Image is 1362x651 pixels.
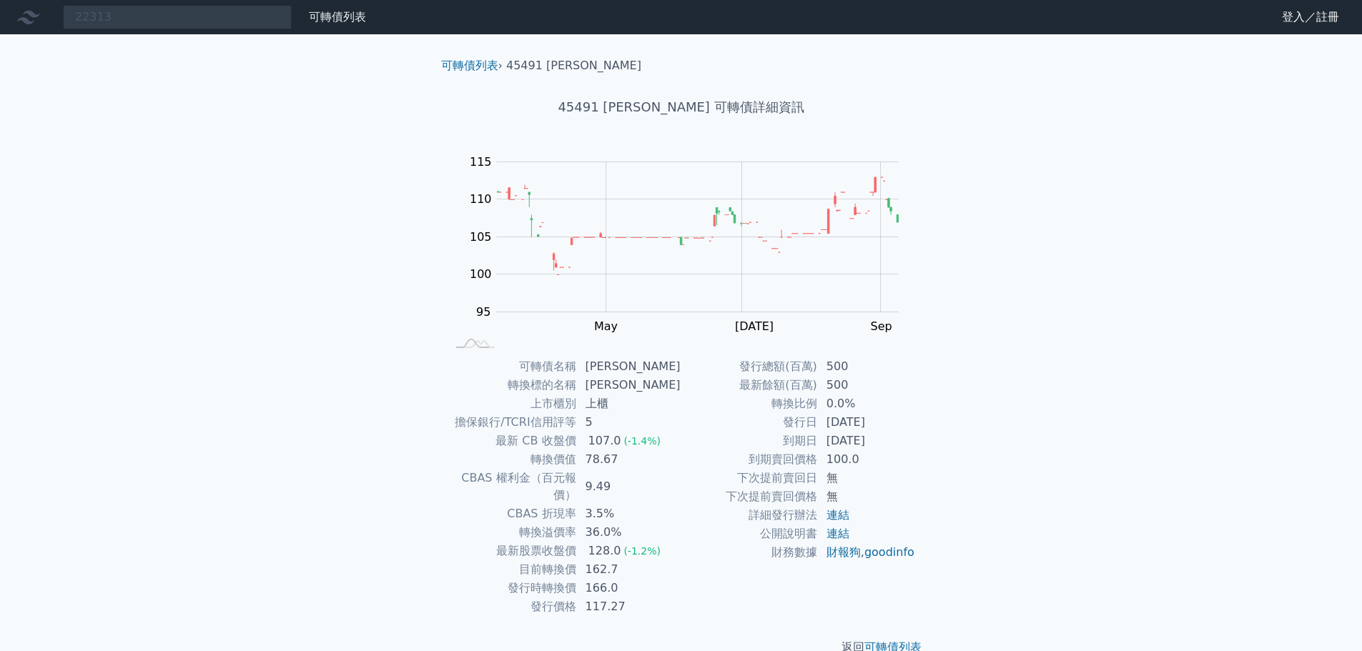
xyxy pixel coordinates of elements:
td: 到期賣回價格 [681,450,818,469]
td: 發行時轉換價 [447,579,577,597]
td: 無 [818,469,916,487]
div: 107.0 [586,432,624,449]
td: , [818,543,916,562]
a: 可轉債列表 [309,10,366,24]
input: 搜尋可轉債 代號／名稱 [63,5,292,29]
div: 128.0 [586,542,624,560]
tspan: 100 [470,267,492,281]
td: 可轉債名稱 [447,357,577,376]
td: 詳細發行辦法 [681,506,818,525]
td: 擔保銀行/TCRI信用評等 [447,413,577,432]
li: › [441,57,503,74]
a: 連結 [826,508,849,522]
td: 目前轉換價 [447,560,577,579]
td: 轉換標的名稱 [447,376,577,394]
td: [PERSON_NAME] [577,376,681,394]
td: 78.67 [577,450,681,469]
td: 發行日 [681,413,818,432]
td: [DATE] [818,413,916,432]
span: (-1.4%) [623,435,661,447]
td: 最新 CB 收盤價 [447,432,577,450]
tspan: 110 [470,192,492,206]
td: 發行總額(百萬) [681,357,818,376]
a: goodinfo [864,545,914,559]
a: 登入／註冊 [1270,6,1351,29]
a: 可轉債列表 [441,59,498,72]
h1: 45491 [PERSON_NAME] 可轉債詳細資訊 [430,97,933,117]
td: 166.0 [577,579,681,597]
tspan: Sep [871,319,892,333]
div: 聊天小工具 [1291,582,1362,651]
td: 9.49 [577,469,681,505]
td: 100.0 [818,450,916,469]
tspan: 105 [470,230,492,244]
tspan: 115 [470,155,492,169]
td: 3.5% [577,505,681,523]
td: 162.7 [577,560,681,579]
td: 公開說明書 [681,525,818,543]
td: 發行價格 [447,597,577,616]
td: CBAS 折現率 [447,505,577,523]
td: 上市櫃別 [447,394,577,413]
td: 無 [818,487,916,506]
td: 轉換比例 [681,394,818,413]
iframe: Chat Widget [1291,582,1362,651]
td: 500 [818,376,916,394]
tspan: May [594,319,618,333]
td: [DATE] [818,432,916,450]
td: 財務數據 [681,543,818,562]
tspan: 95 [476,305,490,319]
td: 36.0% [577,523,681,542]
tspan: [DATE] [735,319,774,333]
a: 連結 [826,527,849,540]
span: (-1.2%) [623,545,661,557]
td: 上櫃 [577,394,681,413]
g: Chart [463,155,920,333]
td: 最新餘額(百萬) [681,376,818,394]
td: 500 [818,357,916,376]
li: 45491 [PERSON_NAME] [506,57,641,74]
td: 最新股票收盤價 [447,542,577,560]
td: CBAS 權利金（百元報價） [447,469,577,505]
td: 下次提前賣回日 [681,469,818,487]
td: 轉換溢價率 [447,523,577,542]
td: 到期日 [681,432,818,450]
td: 下次提前賣回價格 [681,487,818,506]
td: 轉換價值 [447,450,577,469]
td: 5 [577,413,681,432]
td: [PERSON_NAME] [577,357,681,376]
a: 財報狗 [826,545,861,559]
td: 117.27 [577,597,681,616]
td: 0.0% [818,394,916,413]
